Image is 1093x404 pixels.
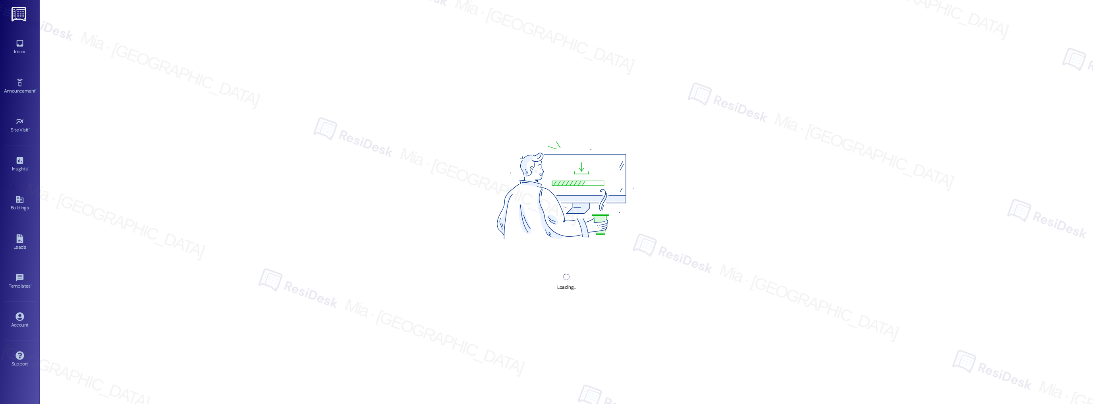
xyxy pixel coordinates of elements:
a: Templates • [4,271,36,292]
div: Loading... [557,283,575,292]
a: Buildings [4,193,36,214]
span: • [27,165,29,170]
a: Site Visit • [4,115,36,136]
a: Account [4,310,36,331]
img: ResiDesk Logo [12,7,28,21]
a: Support [4,349,36,370]
a: Leads [4,232,36,253]
a: Insights • [4,154,36,175]
a: Inbox [4,37,36,58]
span: • [35,87,37,93]
span: • [31,282,32,288]
span: • [29,126,30,131]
